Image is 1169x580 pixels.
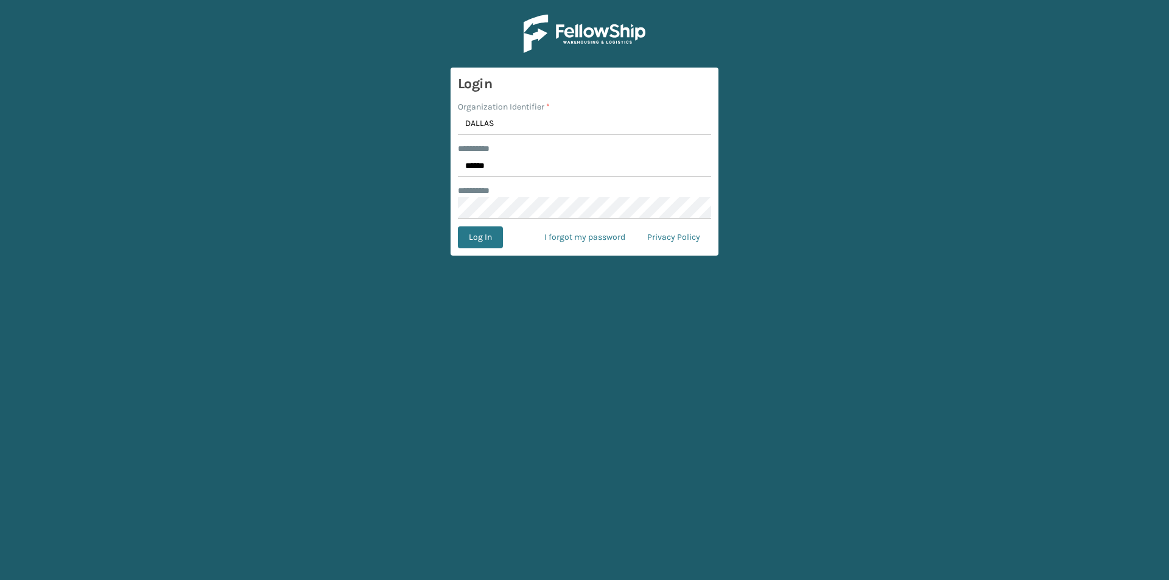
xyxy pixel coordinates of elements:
[458,226,503,248] button: Log In
[458,75,711,93] h3: Login
[524,15,645,53] img: Logo
[636,226,711,248] a: Privacy Policy
[533,226,636,248] a: I forgot my password
[458,100,550,113] label: Organization Identifier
